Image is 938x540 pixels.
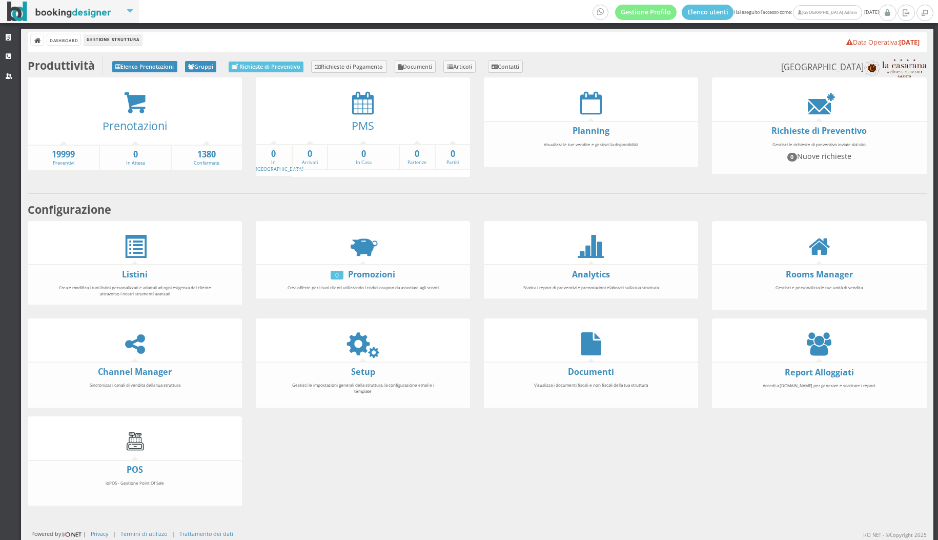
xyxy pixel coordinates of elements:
[293,148,328,166] a: 0Arrivati
[172,149,242,161] strong: 1380
[100,149,170,161] strong: 0
[28,58,95,73] b: Produttività
[328,148,398,166] a: 0In Casa
[84,34,141,46] li: Gestione Struttura
[127,464,143,475] a: POS
[785,367,854,378] a: Report Alloggiati
[400,148,435,160] strong: 0
[256,148,292,160] strong: 0
[400,148,435,166] a: 0Partenze
[98,366,172,377] a: Channel Manager
[172,149,242,167] a: 1380Confermate
[280,377,446,405] div: Gestisci le impostazioni generali della struttura, la configurazione email e i template
[615,5,677,20] a: Gestione Profilo
[331,271,343,279] div: 0
[352,118,374,133] a: PMS
[122,269,148,280] a: Listini
[229,62,303,72] a: Richieste di Preventivo
[311,61,387,73] a: Richieste di Pagamento
[572,269,610,280] a: Analytics
[736,378,902,405] div: Accedi a [DOMAIN_NAME] per generare e scaricare i report
[436,148,471,166] a: 0Partiti
[864,59,926,77] img: 27a03cd9828611eba5f2b243231e925d.png
[781,59,926,77] small: [GEOGRAPHIC_DATA]
[124,430,147,453] img: cash-register.gif
[787,153,798,161] span: 0
[280,280,446,295] div: Crea offerte per i tuoi clienti utilizzando i codici coupon da associare agli sconti
[741,152,898,161] h4: Nuove richieste
[52,475,218,503] div: ioPOS - Gestione Point Of Sale
[508,377,674,405] div: Visualizza i documenti fiscali e non fiscali della tua struttura
[100,149,170,167] a: 0In Attesa
[488,61,523,73] a: Contatti
[28,149,99,161] strong: 19999
[103,118,167,133] a: Prenotazioni
[28,149,99,167] a: 19999Preventivi
[736,137,902,171] div: Gestisci le richieste di preventivo inviate dal sito
[348,269,395,280] a: Promozioni
[436,148,471,160] strong: 0
[793,5,862,20] a: [GEOGRAPHIC_DATA] Admin
[179,530,233,537] a: Trattamento dei dati
[185,61,217,72] a: Gruppi
[568,366,614,377] a: Documenti
[593,5,879,20] span: Hai eseguito l'accesso come: [DATE]
[113,530,116,537] div: |
[351,366,375,377] a: Setup
[7,2,111,22] img: BookingDesigner.com
[256,148,303,172] a: 0In [GEOGRAPHIC_DATA]
[293,148,328,160] strong: 0
[395,61,436,73] a: Documenti
[508,280,674,295] div: Scarica i report di preventivi e prenotazioni elaborati sulla tua struttura
[736,280,902,307] div: Gestisci e personalizza le tue unità di vendita
[682,5,734,20] a: Elenco utenti
[771,125,867,136] a: Richieste di Preventivo
[573,125,609,136] a: Planning
[112,61,177,72] a: Elenco Prenotazioni
[61,530,83,538] img: ionet_small_logo.png
[899,38,920,47] b: [DATE]
[31,530,86,538] div: Powered by |
[120,530,167,537] a: Termini di utilizzo
[91,530,108,537] a: Privacy
[846,38,920,47] a: Data Operativa:[DATE]
[47,34,80,45] a: Dashboard
[328,148,398,160] strong: 0
[52,280,218,301] div: Crea e modifica i tuoi listini personalizzati e adattali ad ogni esigenza del cliente attraverso ...
[172,530,175,537] div: |
[52,377,218,405] div: Sincronizza i canali di vendita della tua struttura
[786,269,853,280] a: Rooms Manager
[28,202,111,217] b: Configurazione
[443,61,476,73] a: Articoli
[508,137,674,164] div: Visualizza le tue vendite e gestisci la disponibilità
